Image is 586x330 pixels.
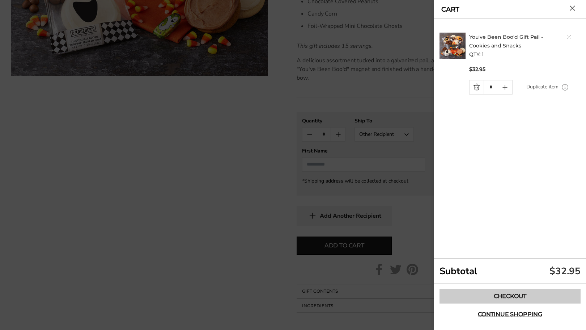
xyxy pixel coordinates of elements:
[439,307,581,322] button: Continue shopping
[478,312,542,317] span: Continue shopping
[439,289,581,304] a: Checkout
[570,5,575,11] button: Close cart
[498,80,512,94] a: Quantity plus button
[6,302,75,324] iframe: Sign Up via Text for Offers
[469,33,583,59] h2: QTY: 1
[484,80,498,94] input: Quantity Input
[549,265,581,277] div: $32.95
[441,6,459,13] a: CART
[439,33,466,59] img: C. Krueger's. image
[434,259,586,284] div: Subtotal
[526,83,559,91] a: Duplicate item
[567,35,572,39] a: Delete product
[469,34,543,49] a: You've Been Boo'd Gift Pail - Cookies and Snacks
[470,80,484,94] a: Quantity minus button
[469,66,485,73] span: $32.95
